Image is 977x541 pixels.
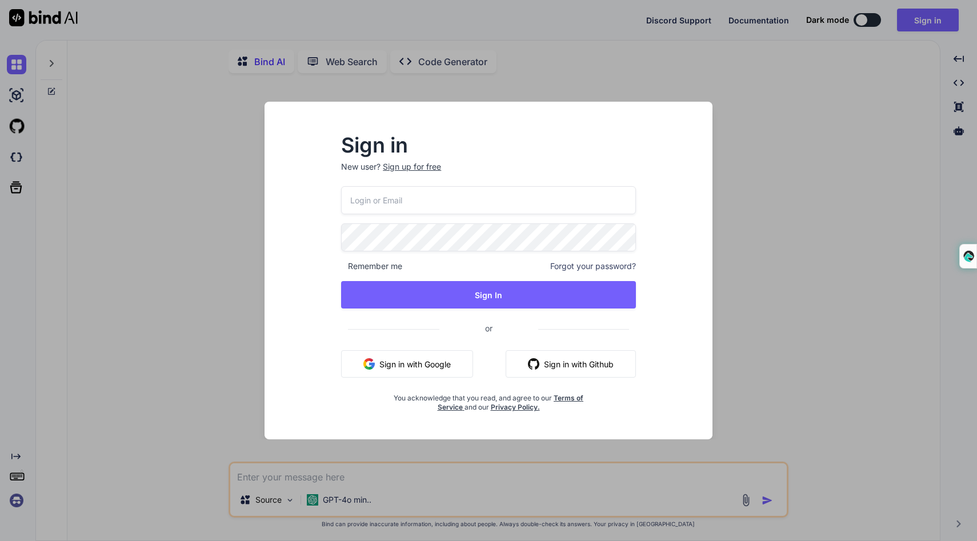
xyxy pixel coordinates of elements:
[506,350,636,378] button: Sign in with Github
[390,387,587,412] div: You acknowledge that you read, and agree to our and our
[363,358,375,370] img: google
[438,394,584,411] a: Terms of Service
[341,136,636,154] h2: Sign in
[341,350,473,378] button: Sign in with Google
[341,186,636,214] input: Login or Email
[383,161,441,173] div: Sign up for free
[341,161,636,186] p: New user?
[341,281,636,308] button: Sign In
[550,261,636,272] span: Forgot your password?
[341,261,402,272] span: Remember me
[439,314,538,342] span: or
[528,358,539,370] img: github
[491,403,540,411] a: Privacy Policy.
